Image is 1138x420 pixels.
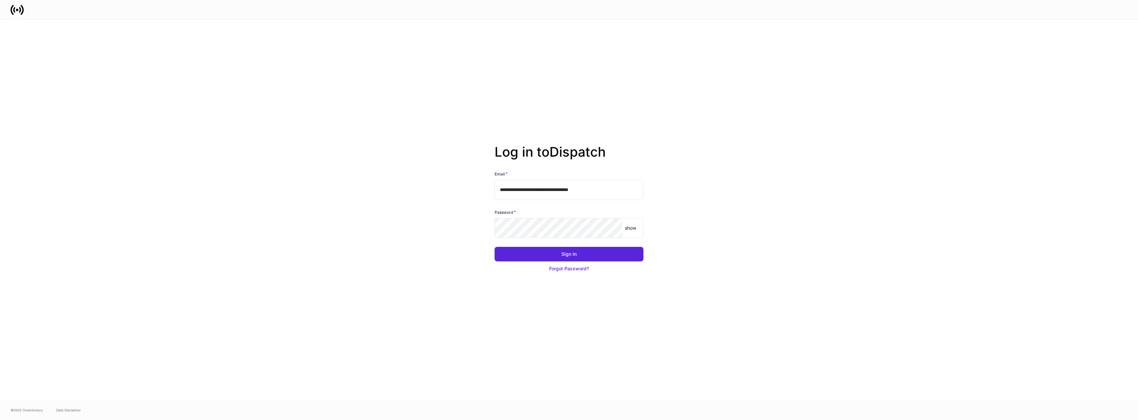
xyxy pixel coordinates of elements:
h6: Email [495,171,508,177]
button: Sign In [495,247,643,261]
div: Forgot Password? [549,265,589,272]
h6: Password [495,209,516,215]
span: © 2025 OneAdvisory [11,407,43,413]
div: Sign In [561,251,577,257]
p: show [625,225,636,231]
a: Data Disclaimer [56,407,81,413]
button: Forgot Password? [495,261,643,276]
h2: Log in to Dispatch [495,144,643,171]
